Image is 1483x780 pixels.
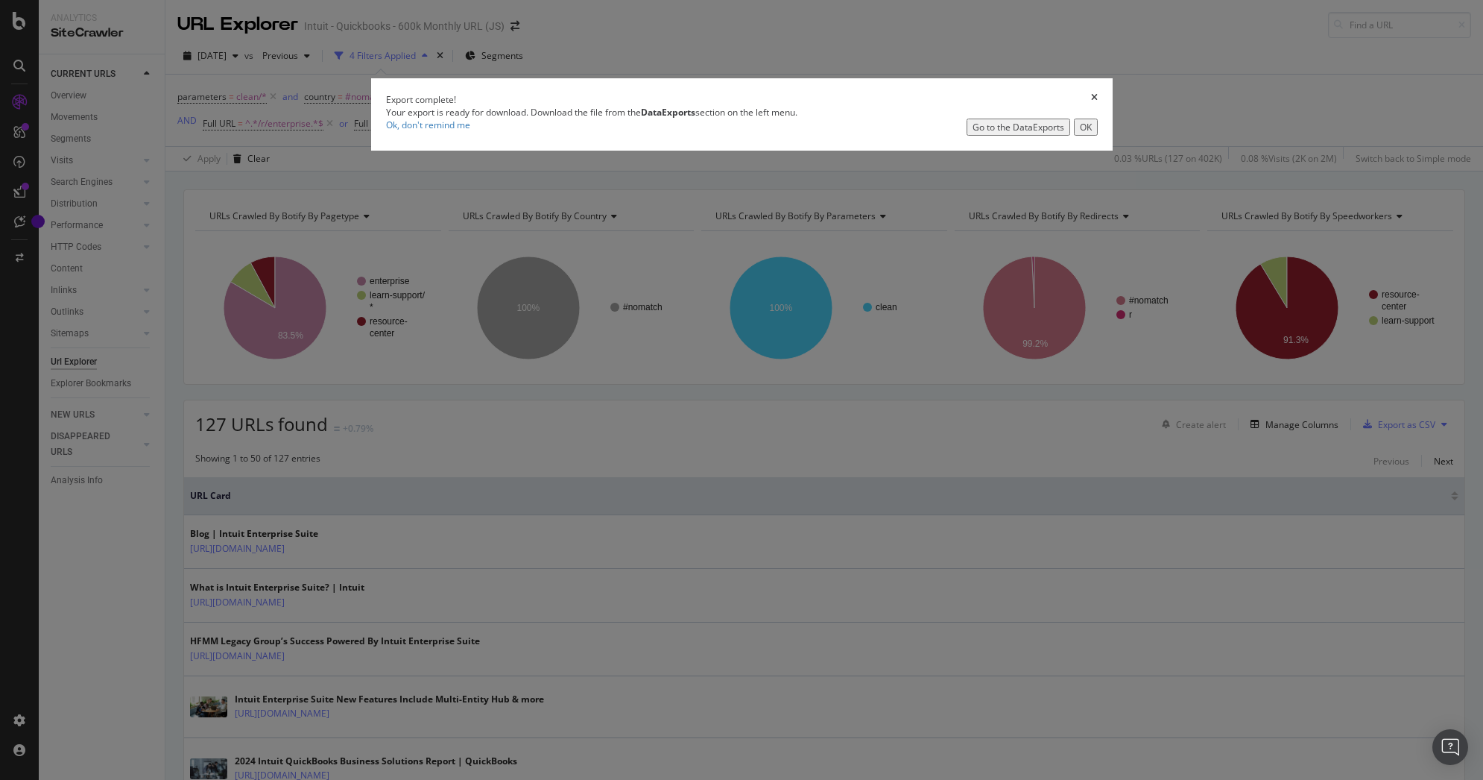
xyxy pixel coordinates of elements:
div: Your export is ready for download. Download the file from the [386,106,1098,119]
div: times [1091,93,1098,106]
strong: DataExports [641,106,695,119]
div: modal [371,78,1113,151]
button: OK [1074,119,1098,136]
div: OK [1080,121,1092,133]
span: section on the left menu. [641,106,797,119]
div: Go to the DataExports [973,121,1064,133]
button: Go to the DataExports [967,119,1070,136]
a: Ok, don't remind me [386,119,470,131]
div: Export complete! [386,93,456,106]
div: Open Intercom Messenger [1432,729,1468,765]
